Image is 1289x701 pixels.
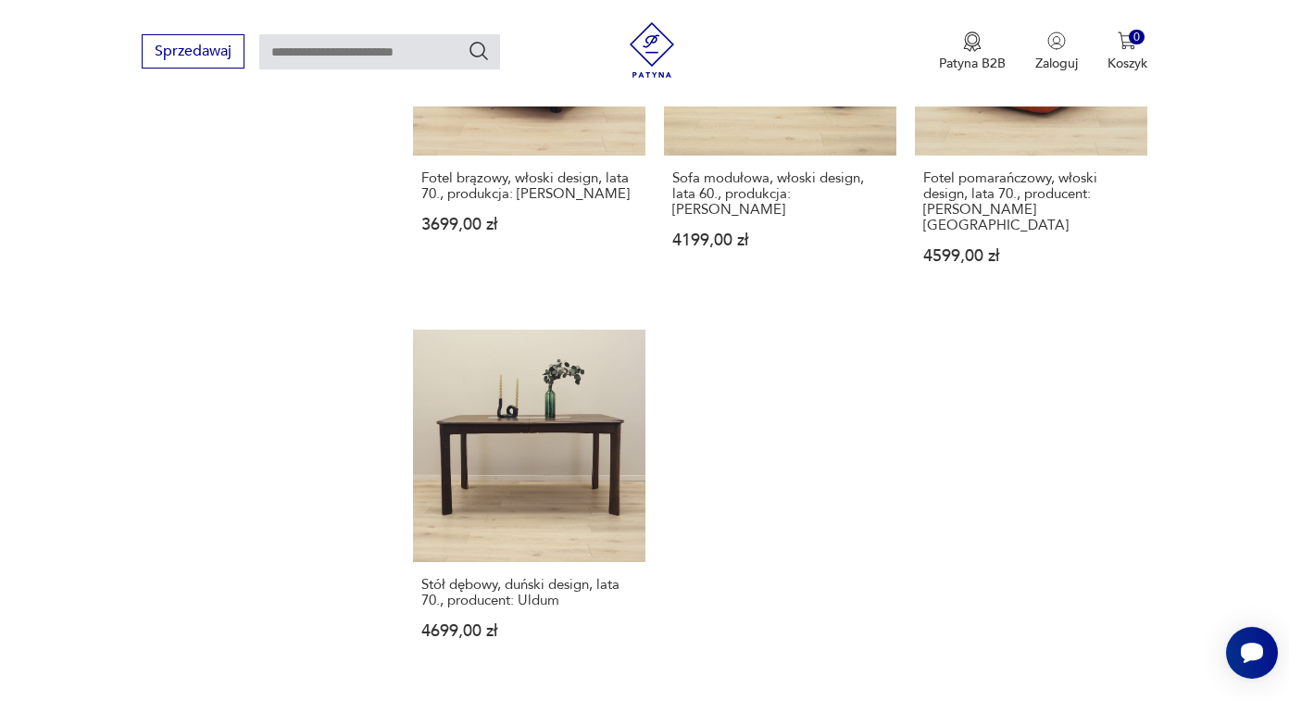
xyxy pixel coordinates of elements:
a: Ikona medaluPatyna B2B [939,31,1006,72]
p: 4699,00 zł [421,623,637,639]
button: Sprzedawaj [142,34,244,69]
button: Zaloguj [1035,31,1078,72]
a: Sprzedawaj [142,46,244,59]
h3: Fotel brązowy, włoski design, lata 70., produkcja: [PERSON_NAME] [421,170,637,202]
h3: Fotel pomarańczowy, włoski design, lata 70., producent: [PERSON_NAME][GEOGRAPHIC_DATA] [923,170,1139,233]
button: 0Koszyk [1108,31,1147,72]
img: Ikonka użytkownika [1047,31,1066,50]
div: 0 [1129,30,1145,45]
p: 4599,00 zł [923,248,1139,264]
p: Koszyk [1108,55,1147,72]
p: 3699,00 zł [421,217,637,232]
button: Patyna B2B [939,31,1006,72]
h3: Sofa modułowa, włoski design, lata 60., produkcja: [PERSON_NAME] [672,170,888,218]
button: Szukaj [468,40,490,62]
img: Ikona medalu [963,31,982,52]
iframe: Smartsupp widget button [1226,627,1278,679]
p: Patyna B2B [939,55,1006,72]
img: Ikona koszyka [1118,31,1136,50]
p: 4199,00 zł [672,232,888,248]
img: Patyna - sklep z meblami i dekoracjami vintage [624,22,680,78]
p: Zaloguj [1035,55,1078,72]
a: Stół dębowy, duński design, lata 70., producent: UldumStół dębowy, duński design, lata 70., produ... [413,330,645,675]
h3: Stół dębowy, duński design, lata 70., producent: Uldum [421,577,637,608]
